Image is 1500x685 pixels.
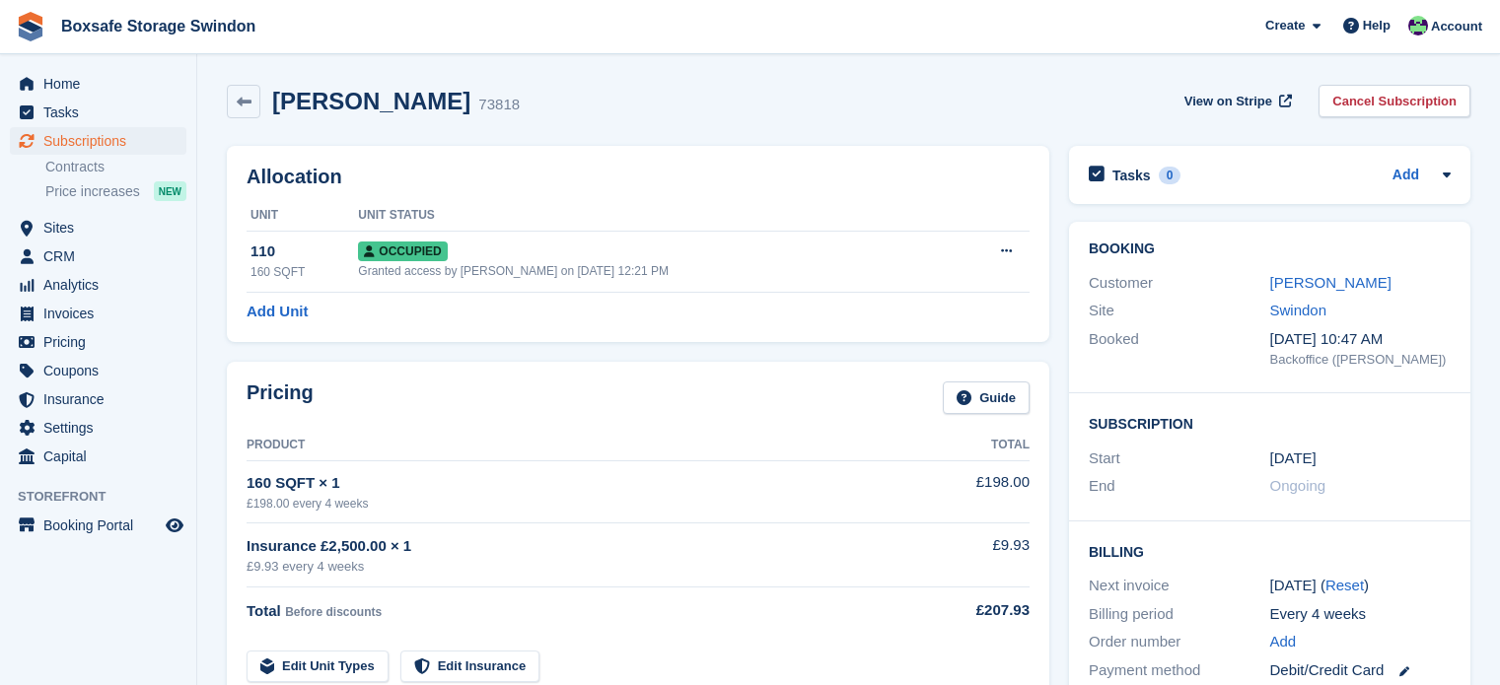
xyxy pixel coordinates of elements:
[1089,328,1270,370] div: Booked
[10,328,186,356] a: menu
[247,495,908,513] div: £198.00 every 4 weeks
[43,70,162,98] span: Home
[1393,165,1419,187] a: Add
[1089,241,1451,257] h2: Booking
[1319,85,1470,117] a: Cancel Subscription
[908,460,1030,522] td: £198.00
[478,94,520,116] div: 73818
[1089,475,1270,498] div: End
[1112,167,1151,184] h2: Tasks
[358,262,951,280] div: Granted access by [PERSON_NAME] on [DATE] 12:21 PM
[43,271,162,299] span: Analytics
[1270,659,1452,682] div: Debit/Credit Card
[1089,631,1270,653] div: Order number
[45,180,186,202] a: Price increases NEW
[908,599,1030,622] div: £207.93
[43,385,162,413] span: Insurance
[1089,603,1270,626] div: Billing period
[247,535,908,558] div: Insurance £2,500.00 × 1
[358,200,951,232] th: Unit Status
[1270,631,1297,653] a: Add
[10,70,186,98] a: menu
[10,242,186,270] a: menu
[400,651,540,683] a: Edit Insurance
[154,181,186,201] div: NEW
[1408,16,1428,35] img: Kim Virabi
[10,357,186,384] a: menu
[10,512,186,539] a: menu
[1089,575,1270,597] div: Next invoice
[247,472,908,495] div: 160 SQFT × 1
[908,523,1030,587] td: £9.93
[1089,659,1270,682] div: Payment method
[247,602,281,619] span: Total
[43,357,162,384] span: Coupons
[247,166,1030,188] h2: Allocation
[1270,274,1392,291] a: [PERSON_NAME]
[43,214,162,241] span: Sites
[1159,167,1181,184] div: 0
[247,651,389,683] a: Edit Unit Types
[247,557,908,577] div: £9.93 every 4 weeks
[10,414,186,442] a: menu
[1177,85,1296,117] a: View on Stripe
[10,385,186,413] a: menu
[16,12,45,41] img: stora-icon-8386f47178a22dfd0bd8f6a31ec36ba5ce8667c1dd55bd0f319d3a0aa187defe.svg
[43,512,162,539] span: Booking Portal
[1270,603,1452,626] div: Every 4 weeks
[43,300,162,327] span: Invoices
[1089,447,1270,470] div: Start
[10,214,186,241] a: menu
[247,430,908,461] th: Product
[45,158,186,176] a: Contracts
[1270,575,1452,597] div: [DATE] ( )
[358,241,447,261] span: Occupied
[1270,447,1317,470] time: 2025-02-21 01:00:00 UTC
[43,414,162,442] span: Settings
[1265,16,1305,35] span: Create
[10,127,186,155] a: menu
[1363,16,1391,35] span: Help
[272,88,470,114] h2: [PERSON_NAME]
[1089,300,1270,322] div: Site
[1325,577,1364,593] a: Reset
[43,127,162,155] span: Subscriptions
[1270,477,1326,494] span: Ongoing
[1270,350,1452,370] div: Backoffice ([PERSON_NAME])
[250,263,358,281] div: 160 SQFT
[1270,328,1452,351] div: [DATE] 10:47 AM
[943,381,1030,414] a: Guide
[250,240,358,263] div: 110
[1089,413,1451,433] h2: Subscription
[43,242,162,270] span: CRM
[10,271,186,299] a: menu
[18,487,196,507] span: Storefront
[247,381,314,414] h2: Pricing
[45,182,140,201] span: Price increases
[247,200,358,232] th: Unit
[43,443,162,470] span: Capital
[285,605,382,619] span: Before discounts
[43,99,162,126] span: Tasks
[163,514,186,537] a: Preview store
[10,99,186,126] a: menu
[10,300,186,327] a: menu
[1184,92,1272,111] span: View on Stripe
[1270,302,1327,318] a: Swindon
[1089,272,1270,295] div: Customer
[1431,17,1482,36] span: Account
[247,301,308,323] a: Add Unit
[10,443,186,470] a: menu
[1089,541,1451,561] h2: Billing
[908,430,1030,461] th: Total
[43,328,162,356] span: Pricing
[53,10,263,42] a: Boxsafe Storage Swindon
